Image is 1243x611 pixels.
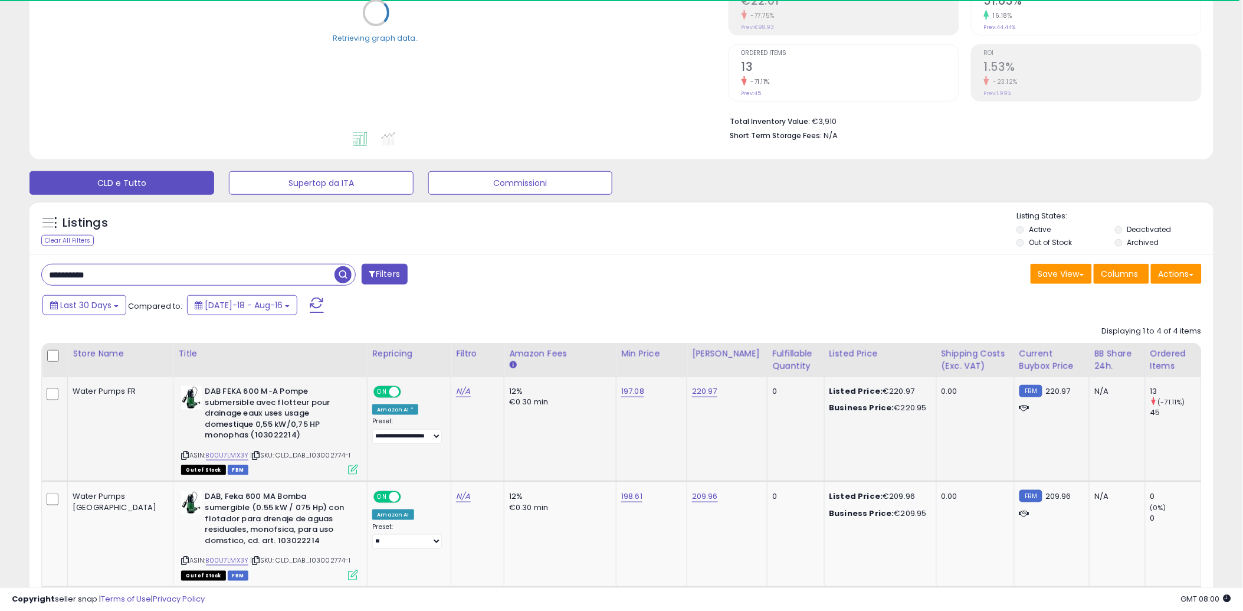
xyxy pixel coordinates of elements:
[205,386,348,444] b: DAB FEKA 600 M-A Pompe submersible avec flotteur pour drainage eaux uses usage domestique 0,55 kW...
[829,491,927,502] div: €209.96
[1094,264,1149,284] button: Columns
[742,50,959,57] span: Ordered Items
[1029,224,1051,234] label: Active
[1150,407,1201,418] div: 45
[250,450,350,460] span: | SKU: CLD_DAB_103002774-1
[228,571,249,581] span: FBM
[730,130,822,141] b: Short Term Storage Fees:
[742,24,775,31] small: Prev: €98.93
[742,90,762,97] small: Prev: 45
[1151,264,1202,284] button: Actions
[989,77,1018,86] small: -23.12%
[372,417,442,444] div: Preset:
[375,492,390,502] span: ON
[228,465,249,475] span: FBM
[1101,268,1139,280] span: Columns
[747,11,775,20] small: -77.75%
[73,491,164,512] div: Water Pumps [GEOGRAPHIC_DATA]
[942,348,1009,373] div: Shipping Costs (Exc. VAT)
[730,113,1193,128] li: €3,910
[829,386,927,397] div: €220.97
[1150,386,1201,397] div: 13
[829,508,894,519] b: Business Price:
[372,404,418,415] div: Amazon AI *
[456,348,499,360] div: Filtro
[730,116,811,126] b: Total Inventory Value:
[362,264,408,285] button: Filters
[829,403,927,413] div: €220.95
[984,50,1201,57] span: ROI
[1181,593,1231,605] span: 2025-09-16 08:00 GMT
[984,90,1012,97] small: Prev: 1.99%
[181,491,202,515] img: 41I-1at7eEL._SL40_.jpg
[509,502,607,513] div: €0.30 min
[1102,326,1202,337] div: Displaying 1 to 4 of 4 items
[621,491,642,502] a: 198.61
[772,386,815,397] div: 0
[1127,224,1172,234] label: Deactivated
[829,508,927,519] div: €209.95
[153,593,205,605] a: Privacy Policy
[42,295,126,315] button: Last 30 Days
[181,571,225,581] span: All listings that are currently out of stock and unavailable for purchase on Amazon
[181,465,225,475] span: All listings that are currently out of stock and unavailable for purchase on Amazon
[375,387,390,397] span: ON
[984,60,1201,76] h2: 1.53%
[692,385,717,397] a: 220.97
[181,386,202,410] img: 41I-1at7eEL._SL40_.jpg
[1094,491,1136,502] div: N/A
[829,402,894,413] b: Business Price:
[12,593,55,605] strong: Copyright
[333,33,419,44] div: Retrieving graph data..
[41,235,94,246] div: Clear All Filters
[372,348,446,360] div: Repricing
[1045,491,1071,502] span: 209.96
[742,60,959,76] h2: 13
[509,386,607,397] div: 12%
[829,348,932,360] div: Listed Price
[12,594,205,605] div: seller snap | |
[1150,348,1196,373] div: Ordered Items
[1150,491,1201,502] div: 0
[824,130,838,141] span: N/A
[692,491,718,502] a: 209.96
[205,299,283,311] span: [DATE]-18 - Aug-16
[205,491,348,549] b: DAB, Feka 600 MA Bomba sumergible (0.55 kW / 075 Hp) con flotador para drenaje de aguas residuale...
[29,171,214,195] button: CLD e Tutto
[372,509,414,520] div: Amazon AI
[60,299,111,311] span: Last 30 Days
[456,385,470,397] a: N/A
[942,491,1005,502] div: 0.00
[1094,348,1140,373] div: BB Share 24h.
[428,171,613,195] button: Commissioni
[1094,386,1136,397] div: N/A
[456,491,470,502] a: N/A
[1045,385,1071,397] span: 220.97
[509,360,516,371] small: Amazon Fees.
[747,77,770,86] small: -71.11%
[829,491,883,502] b: Listed Price:
[73,386,164,397] div: Water Pumps FR
[621,385,644,397] a: 197.08
[250,556,350,565] span: | SKU: CLD_DAB_103002774-1
[128,300,182,312] span: Compared to:
[372,523,442,550] div: Preset:
[181,386,358,473] div: ASIN:
[1150,503,1167,512] small: (0%)
[621,348,682,360] div: Min Price
[692,348,762,360] div: [PERSON_NAME]
[1019,385,1042,397] small: FBM
[451,343,504,377] th: CSV column name: cust_attr_1_Filtro
[1016,211,1214,222] p: Listing States:
[942,386,1005,397] div: 0.00
[73,348,168,360] div: Store Name
[1019,348,1085,373] div: Current Buybox Price
[178,348,362,360] div: Title
[1150,513,1201,524] div: 0
[509,491,607,502] div: 12%
[1127,237,1159,247] label: Archived
[1019,490,1042,502] small: FBM
[399,492,418,502] span: OFF
[989,11,1012,20] small: 16.18%
[509,348,611,360] div: Amazon Fees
